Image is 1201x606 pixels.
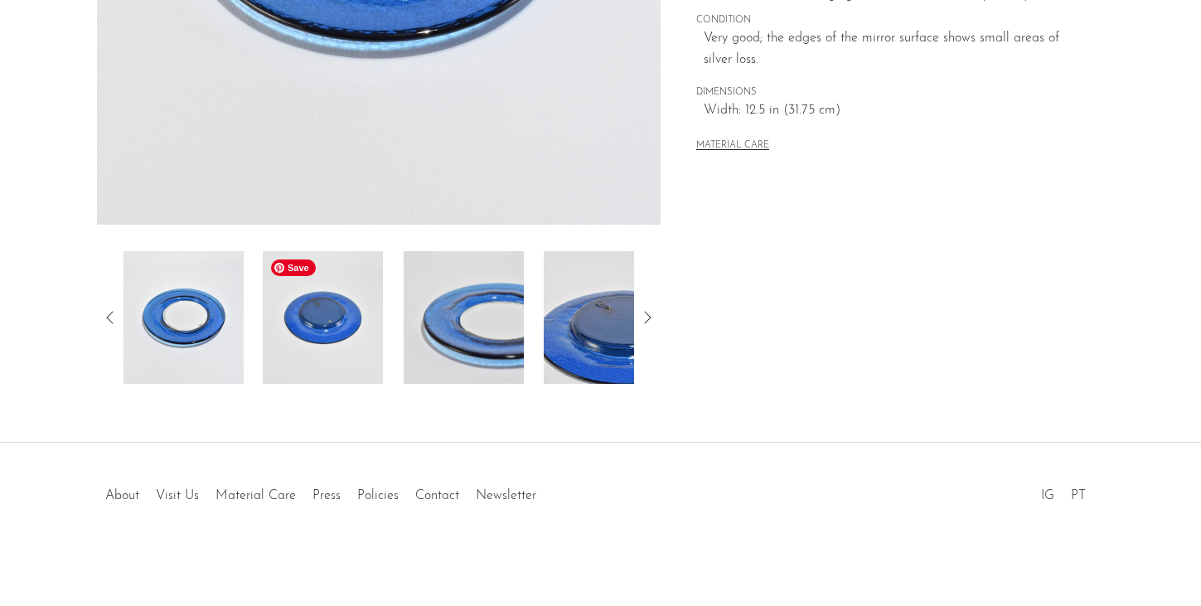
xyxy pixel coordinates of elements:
a: Policies [357,489,399,502]
span: CONDITION [696,13,1069,28]
img: Round Blue Glass Mirror [404,251,524,384]
span: Save [271,259,316,276]
a: Material Care [216,489,296,502]
a: IG [1041,489,1054,502]
span: Width: 12.5 in (31.75 cm) [704,100,1069,122]
img: Round Blue Glass Mirror [544,251,664,384]
ul: Quick links [97,476,545,507]
img: Round Blue Glass Mirror [263,251,383,384]
span: DIMENSIONS [696,85,1069,100]
ul: Social Medias [1033,476,1094,507]
span: Very good; the edges of the mirror surface shows small areas of silver loss. [704,28,1069,70]
img: Round Blue Glass Mirror [123,251,244,384]
a: Press [312,489,341,502]
a: Contact [415,489,459,502]
a: Visit Us [156,489,199,502]
button: MATERIAL CARE [696,140,769,153]
a: PT [1071,489,1086,502]
a: About [105,489,139,502]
